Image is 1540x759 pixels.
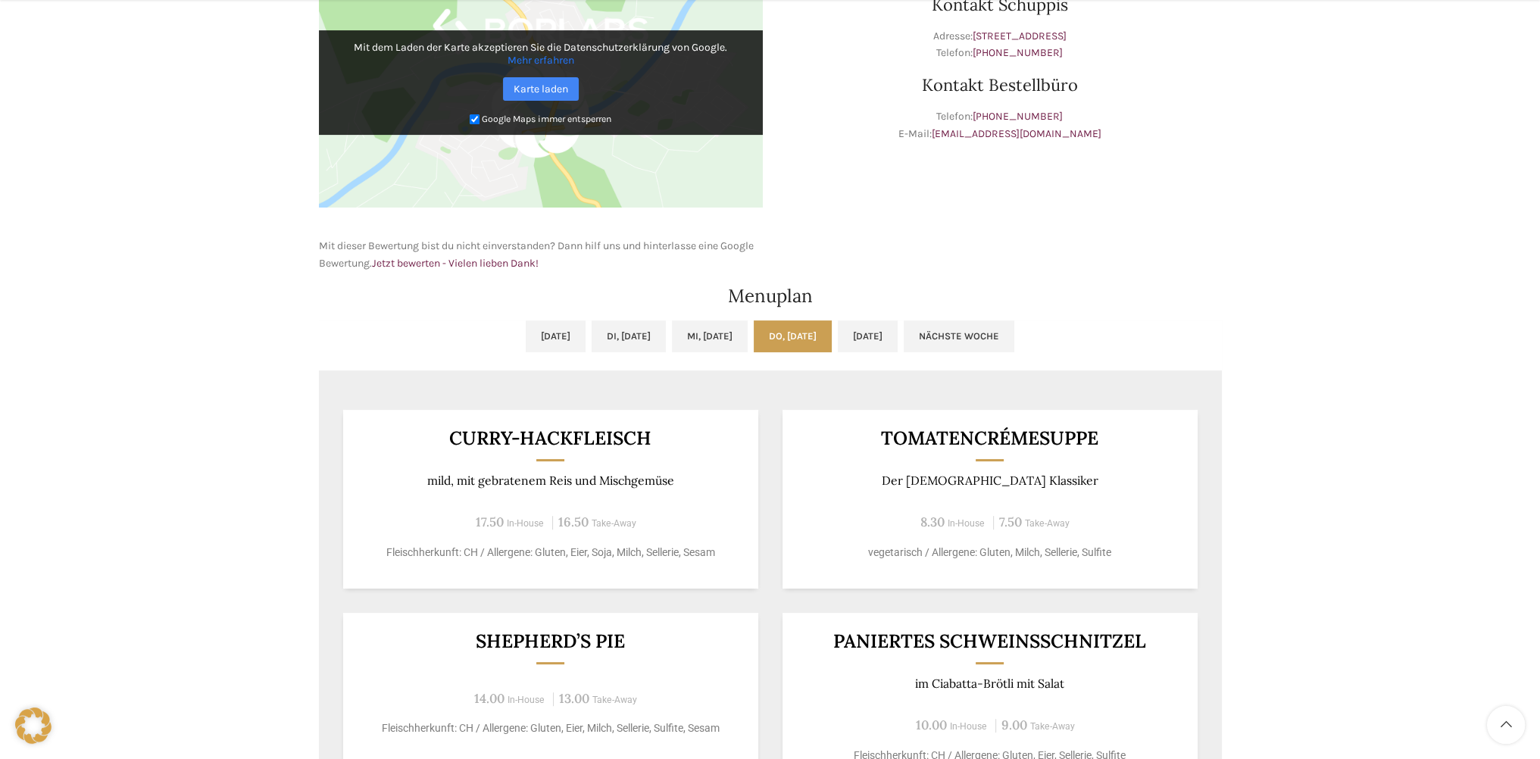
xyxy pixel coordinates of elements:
[801,632,1179,651] h3: Paniertes Schweinsschnitzel
[838,320,898,352] a: [DATE]
[999,514,1022,530] span: 7.50
[592,518,636,529] span: Take-Away
[526,320,586,352] a: [DATE]
[801,676,1179,691] p: im Ciabatta-Brötli mit Salat
[754,320,832,352] a: Do, [DATE]
[482,114,611,124] small: Google Maps immer entsperren
[973,110,1063,123] a: [PHONE_NUMBER]
[778,28,1222,62] p: Adresse: Telefon:
[361,632,739,651] h3: Shepherd’s Pie
[503,77,579,101] a: Karte laden
[672,320,748,352] a: Mi, [DATE]
[558,514,589,530] span: 16.50
[973,30,1067,42] a: [STREET_ADDRESS]
[778,77,1222,93] h3: Kontakt Bestellbüro
[801,473,1179,488] p: Der [DEMOGRAPHIC_DATA] Klassiker
[361,545,739,561] p: Fleischherkunft: CH / Allergene: Gluten, Eier, Soja, Milch, Sellerie, Sesam
[361,429,739,448] h3: Curry-Hackfleisch
[973,46,1063,59] a: [PHONE_NUMBER]
[319,238,763,272] p: Mit dieser Bewertung bist du nicht einverstanden? Dann hilf uns und hinterlasse eine Google Bewer...
[476,514,504,530] span: 17.50
[361,720,739,736] p: Fleischherkunft: CH / Allergene: Gluten, Eier, Milch, Sellerie, Sulfite, Sesam
[508,54,574,67] a: Mehr erfahren
[559,690,589,707] span: 13.00
[592,695,637,705] span: Take-Away
[920,514,945,530] span: 8.30
[508,695,545,705] span: In-House
[904,320,1014,352] a: Nächste Woche
[950,721,987,732] span: In-House
[361,473,739,488] p: mild, mit gebratenem Reis und Mischgemüse
[507,518,544,529] span: In-House
[916,717,947,733] span: 10.00
[1030,721,1075,732] span: Take-Away
[1001,717,1027,733] span: 9.00
[948,518,985,529] span: In-House
[372,257,539,270] a: Jetzt bewerten - Vielen lieben Dank!
[932,127,1101,140] a: [EMAIL_ADDRESS][DOMAIN_NAME]
[470,114,479,124] input: Google Maps immer entsperren
[1025,518,1070,529] span: Take-Away
[801,545,1179,561] p: vegetarisch / Allergene: Gluten, Milch, Sellerie, Sulfite
[592,320,666,352] a: Di, [DATE]
[474,690,504,707] span: 14.00
[319,287,1222,305] h2: Menuplan
[801,429,1179,448] h3: Tomatencrémesuppe
[1487,706,1525,744] a: Scroll to top button
[330,41,752,67] p: Mit dem Laden der Karte akzeptieren Sie die Datenschutzerklärung von Google.
[778,108,1222,142] p: Telefon: E-Mail:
